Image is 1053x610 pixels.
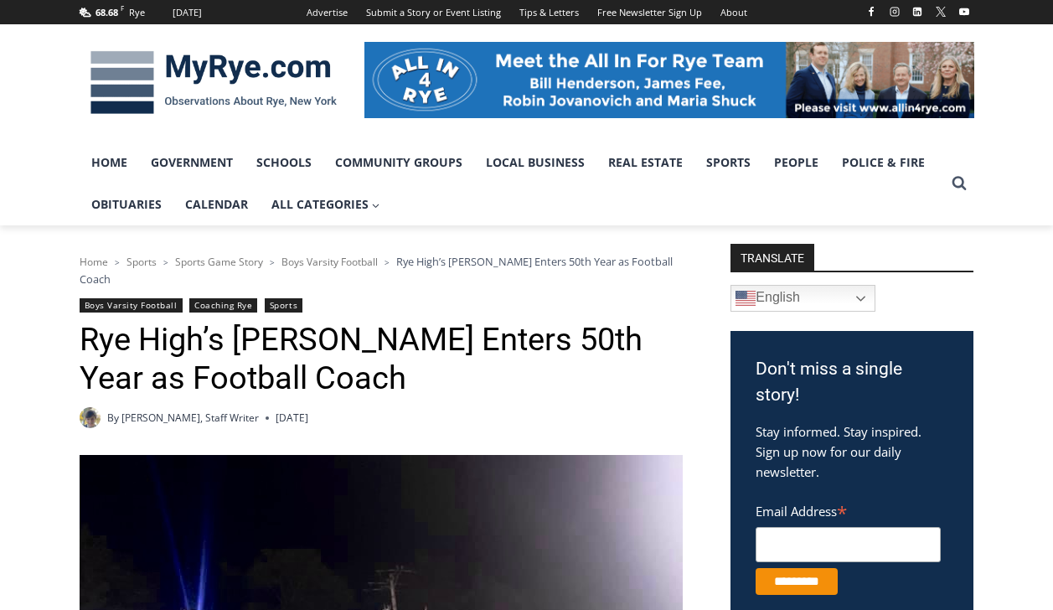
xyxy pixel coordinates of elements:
strong: TRANSLATE [730,244,814,271]
a: Home [80,142,139,184]
img: All in for Rye [364,42,974,117]
a: Author image [80,407,101,428]
a: [PERSON_NAME], Staff Writer [121,411,259,425]
a: Boys Varsity Football [281,255,378,269]
a: All Categories [260,184,392,225]
label: Email Address [756,494,941,525]
h1: Rye High’s [PERSON_NAME] Enters 50th Year as Football Coach [80,321,687,397]
a: X [931,2,951,22]
span: Rye High’s [PERSON_NAME] Enters 50th Year as Football Coach [80,254,673,286]
a: Schools [245,142,323,184]
span: > [385,256,390,268]
a: Real Estate [596,142,694,184]
img: (PHOTO: MyRye.com 2024 Head Intern, Editor and now Staff Writer Charlie Morris. Contributed.)Char... [80,407,101,428]
a: English [730,285,875,312]
a: Obituaries [80,184,173,225]
button: View Search Form [944,168,974,199]
a: Instagram [885,2,905,22]
a: Home [80,255,108,269]
a: Local Business [474,142,596,184]
div: Rye [129,5,145,20]
a: YouTube [954,2,974,22]
a: Linkedin [907,2,927,22]
a: Government [139,142,245,184]
span: > [270,256,275,268]
a: Facebook [861,2,881,22]
span: > [163,256,168,268]
a: Coaching Rye [189,298,257,313]
a: Sports [694,142,762,184]
a: People [762,142,830,184]
img: MyRye.com [80,39,348,127]
a: Sports [265,298,302,313]
time: [DATE] [276,410,308,426]
p: Stay informed. Stay inspired. Sign up now for our daily newsletter. [756,421,948,482]
span: F [121,3,124,13]
a: Sports [126,255,157,269]
a: Boys Varsity Football [80,298,183,313]
span: > [115,256,120,268]
div: [DATE] [173,5,202,20]
img: en [736,288,756,308]
nav: Primary Navigation [80,142,944,226]
a: Sports Game Story [175,255,263,269]
a: Police & Fire [830,142,937,184]
h3: Don't miss a single story! [756,356,948,409]
span: By [107,410,119,426]
span: All Categories [271,195,380,214]
a: Calendar [173,184,260,225]
span: 68.68 [95,6,118,18]
a: Community Groups [323,142,474,184]
nav: Breadcrumbs [80,253,687,287]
